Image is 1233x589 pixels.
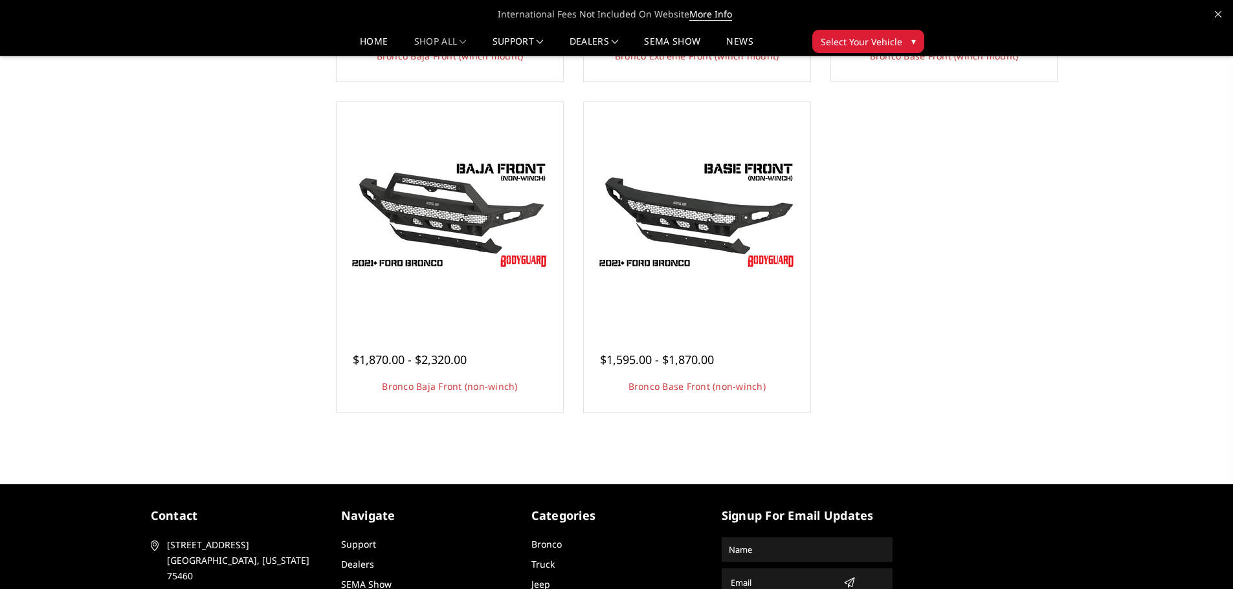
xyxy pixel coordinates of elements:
[531,507,702,524] h5: Categories
[531,558,555,570] a: Truck
[644,37,700,56] a: SEMA Show
[1168,527,1233,589] iframe: Chat Widget
[151,1,1083,27] span: International Fees Not Included On Website
[870,50,1019,62] a: Bronco Base Front (winch mount)
[570,37,619,56] a: Dealers
[587,105,807,325] a: Bronco Base Front (non-winch) Bronco Base Front (non-winch)
[493,37,544,56] a: Support
[724,539,891,560] input: Name
[722,507,893,524] h5: signup for email updates
[821,35,902,48] span: Select Your Vehicle
[377,50,524,62] a: Bronco Baja Front (winch mount)
[167,537,317,584] span: [STREET_ADDRESS] [GEOGRAPHIC_DATA], [US_STATE] 75460
[911,34,916,48] span: ▾
[353,352,467,367] span: $1,870.00 - $2,320.00
[594,157,801,273] img: Bronco Base Front (non-winch)
[600,352,714,367] span: $1,595.00 - $1,870.00
[531,538,562,550] a: Bronco
[628,380,766,392] a: Bronco Base Front (non-winch)
[615,50,779,62] a: Bronco Extreme Front (winch mount)
[340,105,560,325] a: Bronco Baja Front (non-winch) Bronco Baja Front (non-winch)
[726,37,753,56] a: News
[689,8,732,21] a: More Info
[360,37,388,56] a: Home
[341,507,512,524] h5: Navigate
[151,507,322,524] h5: contact
[382,380,517,392] a: Bronco Baja Front (non-winch)
[812,30,924,53] button: Select Your Vehicle
[414,37,467,56] a: shop all
[341,558,374,570] a: Dealers
[341,538,376,550] a: Support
